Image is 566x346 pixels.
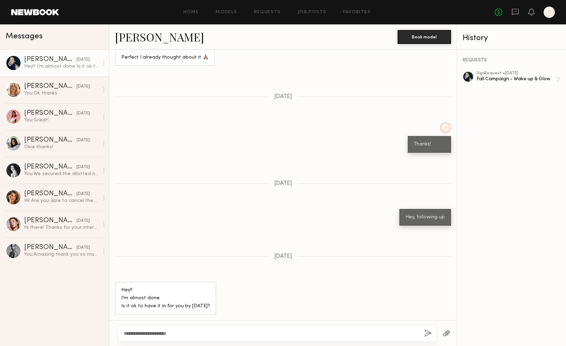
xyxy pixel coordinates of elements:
[343,10,371,15] a: Favorites
[24,63,99,70] div: Hey!! I’m almost done Is it ok to have it in for you by [DATE]?
[24,137,77,144] div: [PERSON_NAME]
[24,56,77,63] div: [PERSON_NAME]
[24,224,99,231] div: Hi there! Thanks for your interest :) Is there any flexibility in the budget? Typically for an ed...
[216,10,237,15] a: Models
[463,34,560,42] div: History
[24,83,77,90] div: [PERSON_NAME]
[544,7,555,18] a: C
[77,57,90,63] div: [DATE]
[477,76,556,82] div: Fall Campaign - Wake up & Glow
[115,29,204,44] a: [PERSON_NAME]
[24,164,77,171] div: [PERSON_NAME]
[24,144,99,150] div: Okie thanks!
[463,58,560,63] div: REQUESTS
[24,90,99,97] div: You: Ok thanks
[298,10,327,15] a: Job Posts
[414,141,445,149] div: Thanks!
[77,245,90,251] div: [DATE]
[77,191,90,197] div: [DATE]
[183,10,199,15] a: Home
[24,171,99,177] div: You: We secured the allotted number of partnerships. I will reach out if we need additional conte...
[477,71,556,76] div: ugc Request • [DATE]
[254,10,281,15] a: Requests
[6,32,43,40] span: Messages
[77,83,90,90] div: [DATE]
[274,94,292,100] span: [DATE]
[24,251,99,258] div: You: Amazing thank you so much [PERSON_NAME]
[24,217,77,224] div: [PERSON_NAME]
[121,54,209,62] div: Perfect I already thought about it 🙏🏽
[24,117,99,123] div: You: Great!
[77,137,90,144] div: [DATE]
[77,164,90,171] div: [DATE]
[477,71,560,87] a: ugcRequest •[DATE]Fall Campaign - Wake up & Glow
[24,244,77,251] div: [PERSON_NAME]
[398,30,451,44] button: Book model
[398,33,451,39] a: Book model
[121,286,210,310] div: Hey!! I’m almost done Is it ok to have it in for you by [DATE]?
[24,190,77,197] div: [PERSON_NAME]
[77,218,90,224] div: [DATE]
[24,197,99,204] div: Hi! Are you able to cancel the job please? Just want to make sure you don’t send products my way....
[274,181,292,187] span: [DATE]
[77,110,90,117] div: [DATE]
[274,254,292,259] span: [DATE]
[406,213,445,221] div: Hey, following up
[24,110,77,117] div: [PERSON_NAME]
